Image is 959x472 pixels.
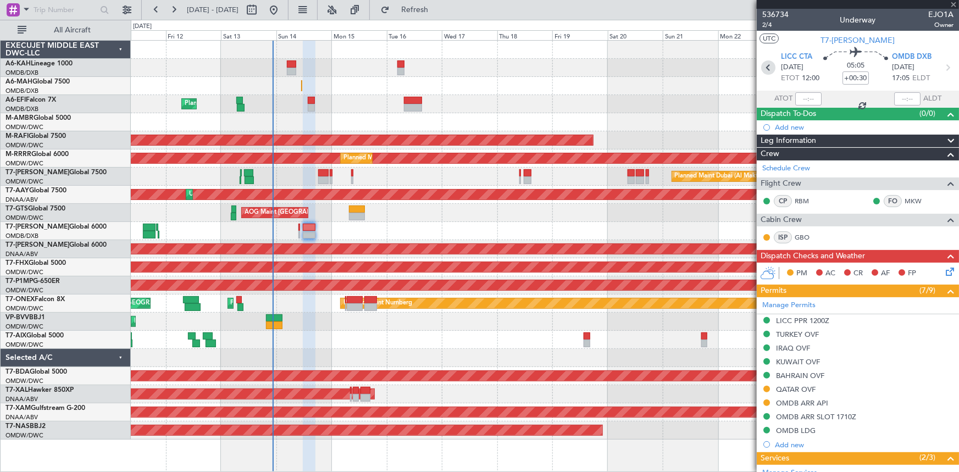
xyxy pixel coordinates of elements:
a: DNAA/ABV [5,413,38,421]
button: Refresh [375,1,441,19]
div: Sun 14 [276,30,332,40]
div: Tue 16 [387,30,442,40]
div: Planned Maint Dubai (Al Maktoum Intl) [185,96,293,112]
span: [DATE] [781,62,803,73]
span: T7-P1MP [5,278,33,285]
a: T7-[PERSON_NAME]Global 6000 [5,224,107,230]
span: Cabin Crew [761,214,802,226]
span: T7-[PERSON_NAME] [5,169,69,176]
div: Sat 13 [221,30,276,40]
div: Unplanned Maint [GEOGRAPHIC_DATA] (Al Maktoum Intl) [189,186,352,203]
span: T7-FHX [5,260,29,266]
a: T7-ONEXFalcon 8X [5,296,65,303]
a: M-RAFIGlobal 7500 [5,133,66,140]
div: Add new [775,123,954,132]
a: T7-FHXGlobal 5000 [5,260,66,266]
span: T7-[PERSON_NAME] [5,242,69,248]
div: KUWAIT OVF [776,357,820,367]
a: DNAA/ABV [5,196,38,204]
span: T7-NAS [5,423,30,430]
span: A6-EFI [5,97,26,103]
div: CP [774,195,792,207]
div: OMDB ARR API [776,398,828,408]
a: A6-EFIFalcon 7X [5,97,56,103]
span: OMDB DXB [892,52,932,63]
span: [DATE] [892,62,914,73]
div: Underway [840,15,876,26]
div: FO [884,195,902,207]
span: VP-BVV [5,314,29,321]
span: Refresh [392,6,438,14]
a: Schedule Crew [762,163,810,174]
span: M-RRRR [5,151,31,158]
div: Add new [775,440,954,449]
div: Wed 17 [442,30,497,40]
button: UTC [760,34,779,43]
div: AOG Maint [GEOGRAPHIC_DATA] (Seletar) [245,204,365,221]
a: T7-AAYGlobal 7500 [5,187,66,194]
span: Dispatch To-Dos [761,108,816,120]
span: ETOT [781,73,799,84]
a: T7-BDAGlobal 5000 [5,369,67,375]
span: (7/9) [919,285,935,296]
span: ALDT [923,93,941,104]
a: T7-NASBBJ2 [5,423,46,430]
span: Permits [761,285,786,297]
button: All Aircraft [12,21,119,39]
span: 17:05 [892,73,910,84]
a: T7-XALHawker 850XP [5,387,74,393]
a: A6-KAHLineage 1000 [5,60,73,67]
div: Thu 11 [110,30,166,40]
a: OMDB/DXB [5,232,38,240]
a: OMDW/DWC [5,431,43,440]
a: OMDW/DWC [5,323,43,331]
a: T7-[PERSON_NAME]Global 7500 [5,169,107,176]
span: ATOT [774,93,792,104]
span: 12:00 [802,73,819,84]
a: Manage Permits [762,300,816,311]
span: Owner [928,20,954,30]
span: T7-XAL [5,387,28,393]
span: T7-ONEX [5,296,35,303]
input: Trip Number [34,2,97,18]
span: Leg Information [761,135,816,147]
div: ISP [774,231,792,243]
span: All Aircraft [29,26,116,34]
a: OMDB/DXB [5,105,38,113]
div: BAHRAIN OVF [776,371,824,380]
a: T7-AIXGlobal 5000 [5,332,64,339]
div: TURKEY OVF [776,330,819,339]
span: LICC CTA [781,52,812,63]
a: T7-XAMGulfstream G-200 [5,405,85,412]
span: 536734 [762,9,789,20]
span: T7-AAY [5,187,29,194]
span: T7-[PERSON_NAME] [821,35,895,46]
span: (0/0) [919,108,935,119]
div: OMDB LDG [776,426,816,435]
div: Mon 15 [331,30,387,40]
div: IRAQ OVF [776,343,810,353]
span: ELDT [912,73,930,84]
div: Fri 12 [166,30,221,40]
div: OMDB ARR SLOT 1710Z [776,412,856,421]
a: GBO [795,232,819,242]
span: CR [853,268,863,279]
a: OMDW/DWC [5,123,43,131]
a: RBM [795,196,819,206]
span: T7-BDA [5,369,30,375]
span: 2/4 [762,20,789,30]
span: Dispatch Checks and Weather [761,250,865,263]
a: OMDW/DWC [5,304,43,313]
div: Mon 22 [718,30,774,40]
span: T7-[PERSON_NAME] [5,224,69,230]
span: 05:05 [847,60,864,71]
span: PM [796,268,807,279]
a: OMDB/DXB [5,69,38,77]
span: T7-AIX [5,332,26,339]
a: OMDW/DWC [5,341,43,349]
a: DNAA/ABV [5,395,38,403]
span: A6-MAH [5,79,32,85]
span: T7-GTS [5,206,28,212]
a: A6-MAHGlobal 7500 [5,79,70,85]
a: T7-GTSGlobal 7500 [5,206,65,212]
